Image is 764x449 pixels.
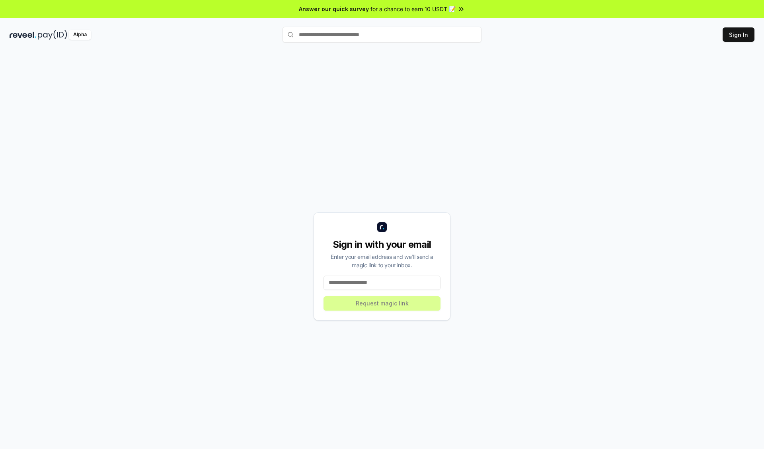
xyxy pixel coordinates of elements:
img: pay_id [38,30,67,40]
div: Alpha [69,30,91,40]
span: Answer our quick survey [299,5,369,13]
div: Sign in with your email [324,238,440,251]
img: reveel_dark [10,30,36,40]
img: logo_small [377,222,387,232]
button: Sign In [723,27,754,42]
span: for a chance to earn 10 USDT 📝 [370,5,456,13]
div: Enter your email address and we’ll send a magic link to your inbox. [324,253,440,269]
